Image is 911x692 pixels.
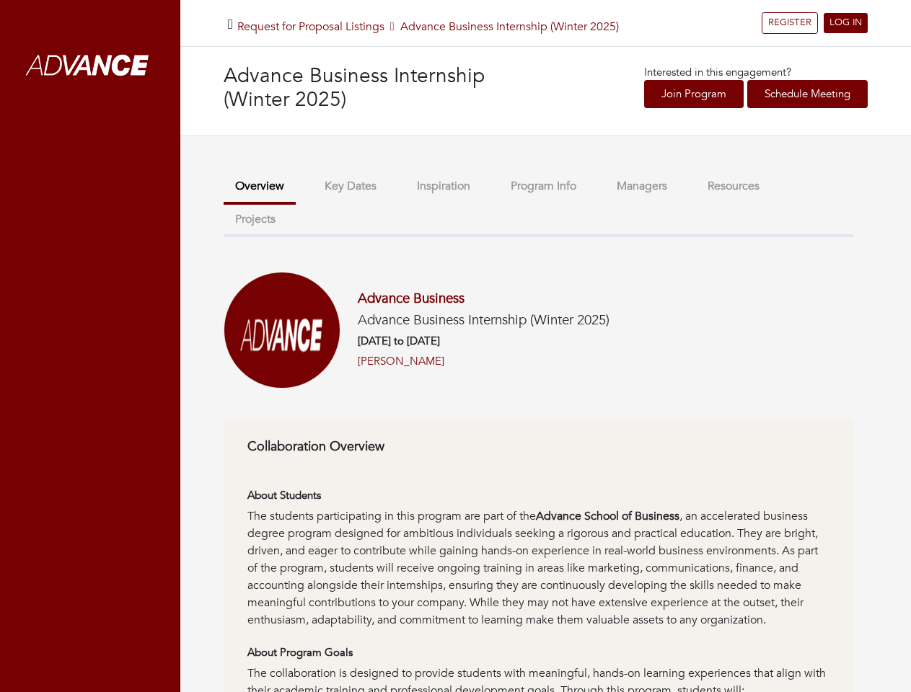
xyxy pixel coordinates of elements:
[358,312,609,329] h5: Advance Business Internship (Winter 2025)
[358,289,465,308] a: Advance Business
[762,12,818,34] a: REGISTER
[747,80,868,108] a: Schedule Meeting
[358,334,609,347] h6: [DATE] to [DATE]
[247,489,829,502] h6: About Students
[247,646,829,659] h6: About Program Goals
[224,204,287,235] button: Projects
[405,171,482,202] button: Inspiration
[313,171,388,202] button: Key Dates
[696,171,771,202] button: Resources
[358,353,444,370] a: [PERSON_NAME]
[644,80,744,108] a: Join Program
[224,171,296,205] button: Overview
[224,64,546,112] h3: Advance Business Internship (Winter 2025)
[644,64,868,81] p: Interested in this engagement?
[824,13,868,33] a: LOG IN
[14,25,166,108] img: whiteAdvanceLogo.png
[499,171,588,202] button: Program Info
[247,507,829,629] div: The students participating in this program are part of the , an accelerated business degree progr...
[536,508,679,524] strong: Advance School of Business
[237,20,619,34] h5: Advance Business Internship (Winter 2025)
[224,272,340,389] img: Screenshot%202025-01-03%20at%2011.33.57%E2%80%AFAM.png
[237,19,384,35] a: Request for Proposal Listings
[247,439,829,455] h6: Collaboration Overview
[605,171,679,202] button: Managers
